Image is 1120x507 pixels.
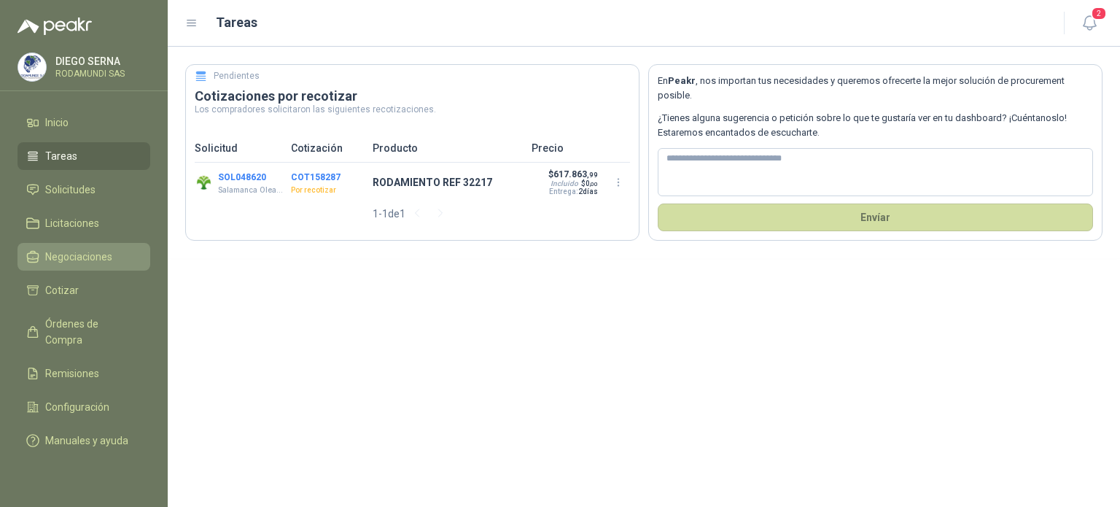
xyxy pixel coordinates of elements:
[17,360,150,387] a: Remisiones
[195,88,630,105] h3: Cotizaciones por recotizar
[548,169,598,179] p: $
[195,174,212,191] img: Company Logo
[532,140,630,156] p: Precio
[195,140,282,156] p: Solicitud
[17,109,150,136] a: Inicio
[45,182,96,198] span: Solicitudes
[373,174,523,190] p: RODAMIENTO REF 32217
[45,282,79,298] span: Cotizar
[45,249,112,265] span: Negociaciones
[551,179,578,187] div: Incluido
[17,176,150,204] a: Solicitudes
[578,187,598,196] span: 2 días
[214,69,260,83] h5: Pendientes
[1091,7,1107,20] span: 2
[586,179,598,187] span: 0
[1076,10,1102,36] button: 2
[18,53,46,81] img: Company Logo
[195,105,630,114] p: Los compradores solicitaron las siguientes recotizaciones.
[17,427,150,454] a: Manuales y ayuda
[668,75,696,86] b: Peakr
[17,142,150,170] a: Tareas
[17,18,92,35] img: Logo peakr
[45,399,109,415] span: Configuración
[45,215,99,231] span: Licitaciones
[17,276,150,304] a: Cotizar
[216,12,257,33] h1: Tareas
[373,202,452,225] div: 1 - 1 de 1
[291,140,364,156] p: Cotización
[373,140,523,156] p: Producto
[17,209,150,237] a: Licitaciones
[553,169,598,179] span: 617.863
[17,310,150,354] a: Órdenes de Compra
[45,365,99,382] span: Remisiones
[45,115,69,131] span: Inicio
[548,187,598,196] p: Entrega:
[581,179,598,187] span: $
[587,171,598,179] span: ,99
[17,393,150,421] a: Configuración
[55,56,147,66] p: DIEGO SERNA
[291,185,364,196] p: Por recotizar
[291,172,341,182] button: COT158287
[218,185,284,196] p: Salamanca Oleaginosas SAS
[658,204,1093,231] button: Envíar
[658,74,1093,104] p: En , nos importan tus necesidades y queremos ofrecerte la mejor solución de procurement posible.
[590,181,598,187] span: ,00
[45,148,77,164] span: Tareas
[658,111,1093,141] p: ¿Tienes alguna sugerencia o petición sobre lo que te gustaría ver en tu dashboard? ¡Cuéntanoslo! ...
[45,316,136,348] span: Órdenes de Compra
[218,172,266,182] button: SOL048620
[55,69,147,78] p: RODAMUNDI SAS
[17,243,150,271] a: Negociaciones
[45,433,128,449] span: Manuales y ayuda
